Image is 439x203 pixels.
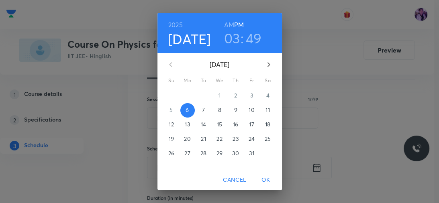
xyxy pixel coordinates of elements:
[169,135,174,143] p: 19
[216,135,222,143] p: 22
[200,149,206,157] p: 28
[229,118,243,132] button: 16
[218,106,221,114] p: 8
[245,77,259,85] span: Fr
[180,146,195,161] button: 27
[212,77,227,85] span: We
[249,135,255,143] p: 24
[180,132,195,146] button: 20
[164,77,179,85] span: Su
[196,103,211,118] button: 7
[256,175,276,185] span: OK
[224,19,234,30] button: AM
[164,118,179,132] button: 12
[180,103,195,118] button: 6
[202,106,205,114] p: 7
[212,146,227,161] button: 29
[261,118,275,132] button: 18
[245,103,259,118] button: 10
[261,77,275,85] span: Sa
[234,19,244,30] button: PM
[229,103,243,118] button: 9
[234,106,237,114] p: 9
[233,120,238,128] p: 16
[186,106,189,114] p: 6
[196,118,211,132] button: 14
[180,118,195,132] button: 13
[241,30,244,47] h3: :
[217,120,222,128] p: 15
[212,118,227,132] button: 15
[169,120,174,128] p: 12
[196,132,211,146] button: 21
[168,149,174,157] p: 26
[249,120,254,128] p: 17
[212,132,227,146] button: 22
[265,135,271,143] p: 25
[229,132,243,146] button: 23
[232,149,239,157] p: 30
[249,149,254,157] p: 31
[249,106,254,114] p: 10
[201,120,206,128] p: 14
[246,30,262,47] button: 49
[245,132,259,146] button: 24
[196,146,211,161] button: 28
[180,77,195,85] span: Mo
[265,106,270,114] p: 11
[245,118,259,132] button: 17
[233,135,238,143] p: 23
[196,77,211,85] span: Tu
[180,60,259,69] p: [DATE]
[229,77,243,85] span: Th
[184,135,190,143] p: 20
[223,175,246,185] span: Cancel
[261,103,275,118] button: 11
[216,149,223,157] p: 29
[245,146,259,161] button: 31
[265,120,270,128] p: 18
[201,135,206,143] p: 21
[168,30,211,47] button: [DATE]
[164,132,179,146] button: 19
[229,146,243,161] button: 30
[220,173,249,187] button: Cancel
[164,146,179,161] button: 26
[184,149,190,157] p: 27
[168,19,183,30] button: 2025
[224,30,240,47] button: 03
[185,120,190,128] p: 13
[253,173,279,187] button: OK
[261,132,275,146] button: 25
[212,103,227,118] button: 8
